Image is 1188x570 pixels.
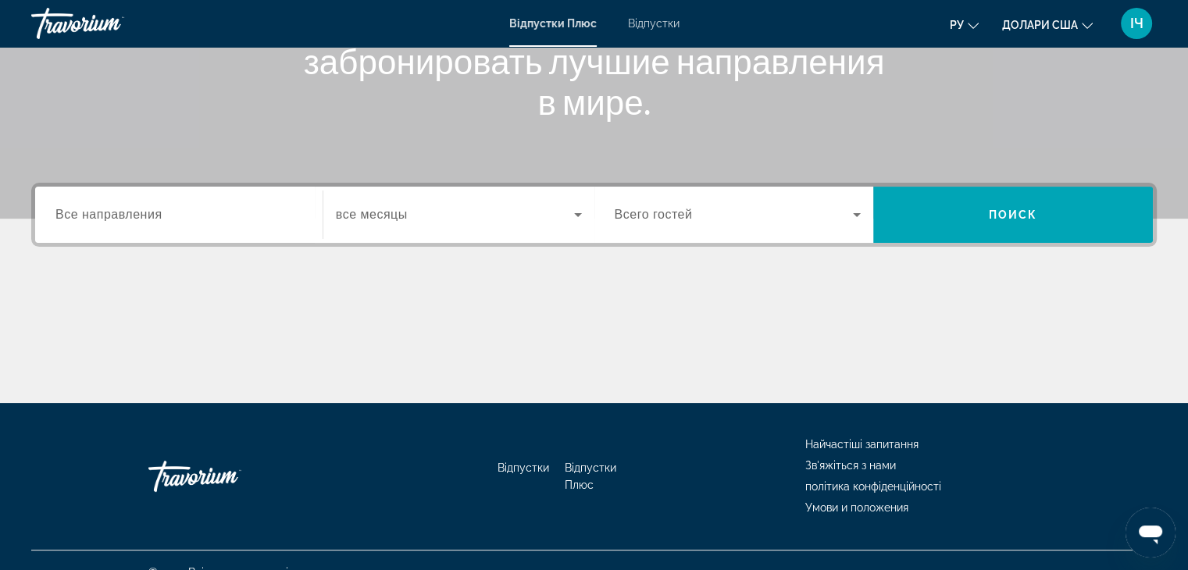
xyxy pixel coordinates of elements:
button: Пошук [873,187,1153,243]
a: Відпустки Плюс [565,461,616,491]
a: Відпустки [628,17,680,30]
button: Змінити валюту [1002,13,1093,36]
button: Змінити мову [950,13,979,36]
span: Всего гостей [615,208,693,221]
input: Виберіть пункт призначення [55,206,302,225]
a: Відпустки [498,461,549,474]
a: політика конфіденційності [805,480,941,493]
button: Меню користувача [1116,7,1157,40]
a: Умови и положения [805,501,908,514]
a: Зв'яжіться з нами [805,459,896,472]
span: Поиск [989,208,1038,221]
font: ІЧ [1130,15,1143,31]
a: Траворіум [31,3,187,44]
span: все месяцы [336,208,408,221]
div: Віджет пошуку [35,187,1153,243]
span: Все направления [55,208,162,221]
a: Найчастіші запитання [805,438,919,451]
font: Долари США [1002,19,1078,31]
iframe: Кнопка для запуску вікна повідомлення [1126,508,1176,558]
a: Додому [148,453,305,500]
font: ру [950,19,964,31]
a: Відпустки Плюс [509,17,597,30]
